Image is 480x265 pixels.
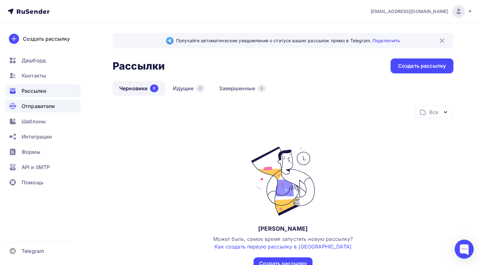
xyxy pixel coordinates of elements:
span: [EMAIL_ADDRESS][DOMAIN_NAME] [371,8,448,15]
div: 0 [258,85,266,92]
a: Идущие0 [166,81,211,96]
span: Дашборд [22,57,46,64]
a: Рассылки [5,85,81,97]
div: [PERSON_NAME] [258,225,308,233]
img: Telegram [166,37,174,44]
span: Рассылки [22,87,46,95]
a: Черновики0 [113,81,165,96]
div: 0 [150,85,158,92]
div: Все [429,108,438,116]
div: Создать рассылку [23,35,70,43]
a: Формы [5,146,81,158]
span: Интеграции [22,133,52,140]
a: [EMAIL_ADDRESS][DOMAIN_NAME] [371,5,472,18]
a: Как создать первую рассылку в [GEOGRAPHIC_DATA] [214,243,352,250]
button: Все [415,106,453,118]
span: Получайте автоматические уведомления о статусе ваших рассылок прямо в Telegram. [176,37,400,44]
div: Создать рассылку [398,62,446,70]
a: Отправители [5,100,81,112]
span: Контакты [22,72,46,79]
span: Telegram [22,247,44,255]
span: API и SMTP [22,163,50,171]
a: Шаблоны [5,115,81,128]
a: Подключить [372,38,400,43]
span: Шаблоны [22,118,46,125]
a: Дашборд [5,54,81,67]
h2: Рассылки [113,60,165,72]
a: Контакты [5,69,81,82]
span: Отправители [22,102,55,110]
span: Может быть, самое время запустить новую рассылку? [213,236,353,250]
a: Завершенные0 [212,81,273,96]
div: 0 [196,85,204,92]
span: Формы [22,148,40,156]
span: Помощь [22,179,43,186]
